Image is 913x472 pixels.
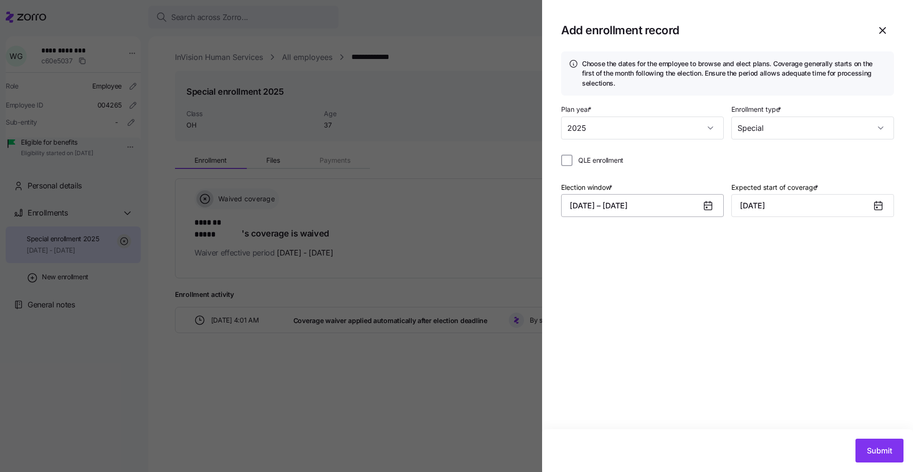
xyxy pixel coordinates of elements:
[867,445,892,456] span: Submit
[561,104,593,115] label: Plan year
[561,23,864,38] h1: Add enrollment record
[582,59,886,88] h4: Choose the dates for the employee to browse and elect plans. Coverage generally starts on the fir...
[731,104,783,115] label: Enrollment type
[731,194,894,217] input: MM/DD/YYYY
[561,194,724,217] button: [DATE] – [DATE]
[855,439,903,462] button: Submit
[731,182,820,193] label: Expected start of coverage
[578,156,623,165] span: QLE enrollment
[731,117,894,139] input: Enrollment type
[561,182,614,193] label: Election window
